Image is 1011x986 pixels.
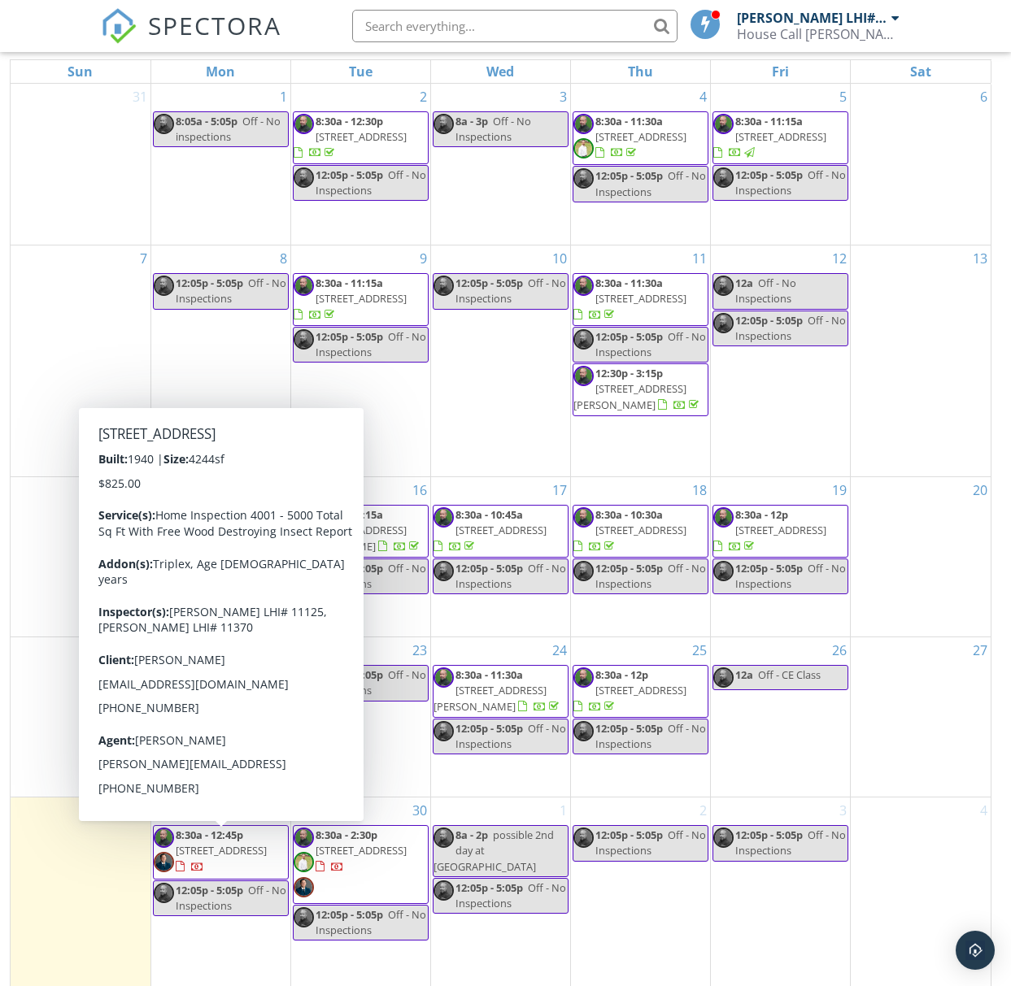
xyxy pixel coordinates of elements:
span: Off - No Inspections [735,561,846,591]
img: c1375d84f9624ff1ba1b2170d29ef341_1_201_a.jpeg [294,667,314,688]
img: c1375d84f9624ff1ba1b2170d29ef341_1_201_a.jpeg [294,561,314,581]
img: c1375d84f9624ff1ba1b2170d29ef341_1_201_a.jpeg [154,827,174,848]
span: 12:05p - 5:05p [176,721,243,736]
span: 12a [735,276,753,290]
a: Go to September 17, 2025 [549,477,570,503]
a: Go to September 20, 2025 [970,477,991,503]
a: Go to September 21, 2025 [129,637,150,663]
img: c1375d84f9624ff1ba1b2170d29ef341_1_201_a.jpeg [713,827,734,848]
img: c1375d84f9624ff1ba1b2170d29ef341_1_201_a.jpeg [713,167,734,188]
td: Go to September 27, 2025 [851,637,991,797]
img: c1375d84f9624ff1ba1b2170d29ef341_1_201_a.jpeg [434,507,454,528]
a: Go to October 3, 2025 [836,797,850,823]
span: 12:05p - 5:05p [595,168,663,183]
a: 8:30a - 11:30a [STREET_ADDRESS] [573,276,686,321]
a: 8:30a - 11:30a [STREET_ADDRESS] [595,114,686,159]
img: c1375d84f9624ff1ba1b2170d29ef341_1_201_a.jpeg [294,907,314,927]
a: 8:30a - 12:15p [STREET_ADDRESS] [154,667,267,713]
span: [STREET_ADDRESS] [735,129,826,144]
a: 8:30a - 12p [STREET_ADDRESS] [573,665,708,718]
a: Go to September 18, 2025 [689,477,710,503]
span: 8:05a - 5:05p [176,114,237,128]
span: 12:05p - 5:05p [735,313,803,328]
span: [STREET_ADDRESS] [455,523,547,537]
a: Tuesday [346,60,376,83]
span: Off - No Inspections [455,561,566,591]
span: Off - CE Class [758,667,821,682]
img: c1375d84f9624ff1ba1b2170d29ef341_1_201_a.jpeg [434,827,454,848]
span: [STREET_ADDRESS] [316,291,407,306]
a: Saturday [907,60,935,83]
a: Sunday [64,60,96,83]
a: Friday [769,60,792,83]
a: Go to September 27, 2025 [970,637,991,663]
span: [STREET_ADDRESS] [595,129,686,144]
a: 8:30a - 2:30p [STREET_ADDRESS] [293,825,429,904]
span: [STREET_ADDRESS][PERSON_NAME] [434,683,547,713]
a: Go to September 10, 2025 [549,245,570,271]
span: 12:05p - 5:05p [316,907,383,922]
span: Off - No Inspections [595,168,706,198]
a: Go to September 9, 2025 [416,245,430,271]
span: 12:05p - 5:05p [455,880,523,895]
span: 12:05p - 5:05p [735,827,803,842]
span: 8:30a - 12p [735,507,788,522]
span: 8:30a - 11:30a [595,276,663,290]
td: Go to September 8, 2025 [150,245,290,477]
a: 8:30a - 11:30a [STREET_ADDRESS] [573,111,708,165]
a: Go to September 28, 2025 [129,797,150,823]
td: Go to September 14, 2025 [11,477,150,637]
a: 8:30a - 10:30a [STREET_ADDRESS] [154,507,267,553]
span: Off - No Inspections [455,721,566,751]
span: 12:05p - 5:05p [735,561,803,576]
img: c1375d84f9624ff1ba1b2170d29ef341_1_201_a.jpeg [713,114,734,134]
td: Go to September 13, 2025 [851,245,991,477]
span: 8:30a - 12:45p [176,827,243,842]
span: Off - No Inspections [455,880,566,910]
img: c1375d84f9624ff1ba1b2170d29ef341_1_201_a.jpeg [573,507,594,528]
td: Go to September 12, 2025 [711,245,851,477]
img: c1375d84f9624ff1ba1b2170d29ef341_1_201_a.jpeg [713,313,734,333]
td: Go to September 21, 2025 [11,637,150,797]
span: Off - No Inspections [176,276,286,306]
a: SPECTORA [101,22,281,56]
img: c1375d84f9624ff1ba1b2170d29ef341_1_201_a.jpeg [434,880,454,901]
span: 12:30p - 3:15p [595,366,663,380]
span: 12:05p - 5:05p [176,276,243,290]
img: c1375d84f9624ff1ba1b2170d29ef341_1_201_a.jpeg [154,114,174,134]
td: Go to September 15, 2025 [150,477,290,637]
a: 8:30a - 12p [STREET_ADDRESS] [713,507,826,553]
td: Go to September 10, 2025 [430,245,570,477]
img: c1375d84f9624ff1ba1b2170d29ef341_1_201_a.jpeg [154,561,174,581]
span: Off - No Inspections [316,167,426,198]
img: c1375d84f9624ff1ba1b2170d29ef341_1_201_a.jpeg [154,507,174,528]
span: Off - No Inspections [595,561,706,591]
td: Go to September 20, 2025 [851,477,991,637]
img: c1375d84f9624ff1ba1b2170d29ef341_1_201_a.jpeg [573,667,594,688]
td: Go to September 1, 2025 [150,84,290,245]
span: 8:30a - 11:15a [735,114,803,128]
span: Off - No Inspections [735,167,846,198]
span: 12:05p - 5:05p [595,329,663,344]
a: 8:30a - 2:30p [STREET_ADDRESS] [316,827,407,873]
td: Go to September 25, 2025 [571,637,711,797]
span: Off - No Inspections [595,721,706,751]
a: Go to September 15, 2025 [269,477,290,503]
td: Go to September 26, 2025 [711,637,851,797]
img: c1375d84f9624ff1ba1b2170d29ef341_1_201_a.jpeg [154,721,174,741]
img: c1375d84f9624ff1ba1b2170d29ef341_1_201_a.jpeg [434,561,454,581]
img: bill.jpg [294,852,314,872]
span: 12:05p - 5:05p [455,561,523,576]
img: c1375d84f9624ff1ba1b2170d29ef341_1_201_a.jpeg [154,667,174,688]
span: 8:30a - 2:30p [316,827,377,842]
span: 12:05p - 5:05p [595,721,663,736]
td: Go to September 2, 2025 [290,84,430,245]
span: 8:30a - 11:30a [595,114,663,128]
span: 12:05p - 5:05p [455,721,523,736]
a: 8:30a - 11:15a [STREET_ADDRESS] [294,276,407,321]
span: [STREET_ADDRESS] [595,683,686,697]
img: c1375d84f9624ff1ba1b2170d29ef341_1_201_a.jpeg [573,366,594,386]
span: 12:05p - 5:05p [316,329,383,344]
a: Go to September 14, 2025 [129,477,150,503]
span: 8:30a - 12:15p [176,667,243,682]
